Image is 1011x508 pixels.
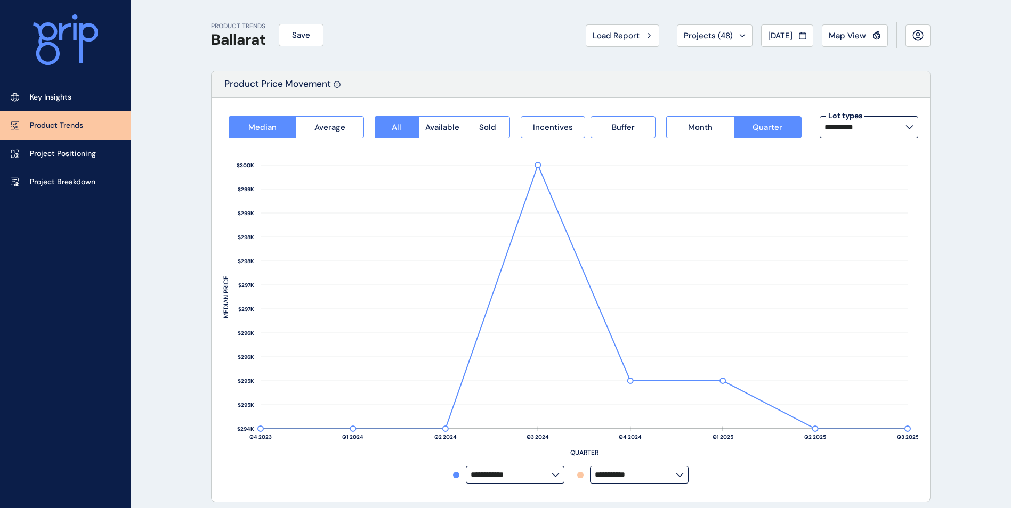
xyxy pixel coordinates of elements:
text: $299K [238,210,254,217]
text: $296K [238,354,254,360]
span: Sold [479,122,496,133]
text: Q4 2024 [619,433,642,440]
button: Map View [822,24,888,47]
p: Project Breakdown [30,177,95,187]
text: $296K [238,330,254,337]
button: Load Report [586,24,659,47]
p: Project Positioning [30,149,96,159]
button: Projects (48) [677,24,753,47]
button: [DATE] [761,24,813,47]
text: MEDIAN PRICE [222,276,230,318]
button: Sold [466,116,510,138]
h1: Ballarat [211,31,266,49]
text: $297K [238,282,254,289]
text: Q1 2024 [342,433,363,440]
label: Lot types [826,111,864,121]
span: Save [292,30,310,40]
button: Buffer [591,116,656,138]
span: Average [314,122,345,133]
text: $298K [238,258,254,265]
text: $299K [238,186,254,193]
span: Available [425,122,459,133]
text: $298K [238,234,254,241]
button: All [375,116,418,138]
text: $300K [237,162,254,169]
text: $295K [238,402,254,408]
text: QUARTER [570,448,598,457]
p: Product Trends [30,120,83,131]
p: Key Insights [30,92,71,103]
button: Quarter [734,116,802,138]
text: Q4 2023 [249,433,272,440]
span: Month [688,122,713,133]
span: Map View [829,30,866,41]
p: PRODUCT TRENDS [211,22,266,31]
span: Load Report [593,30,640,41]
button: Month [666,116,733,138]
span: Median [248,122,277,133]
text: $295K [238,378,254,384]
text: Q2 2025 [804,433,826,440]
p: Product Price Movement [224,78,331,97]
span: All [392,122,401,133]
text: Q3 2025 [897,433,919,440]
button: Save [279,24,323,46]
text: Q3 2024 [527,433,549,440]
span: Quarter [753,122,782,133]
button: Available [418,116,466,138]
text: $297K [238,306,254,313]
span: [DATE] [768,30,792,41]
button: Median [229,116,296,138]
text: Q1 2025 [713,433,733,440]
span: Buffer [612,122,635,133]
span: Incentives [533,122,573,133]
text: Q2 2024 [434,433,457,440]
text: $294K [237,425,254,432]
span: Projects ( 48 ) [684,30,733,41]
button: Average [296,116,363,138]
button: Incentives [521,116,586,138]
